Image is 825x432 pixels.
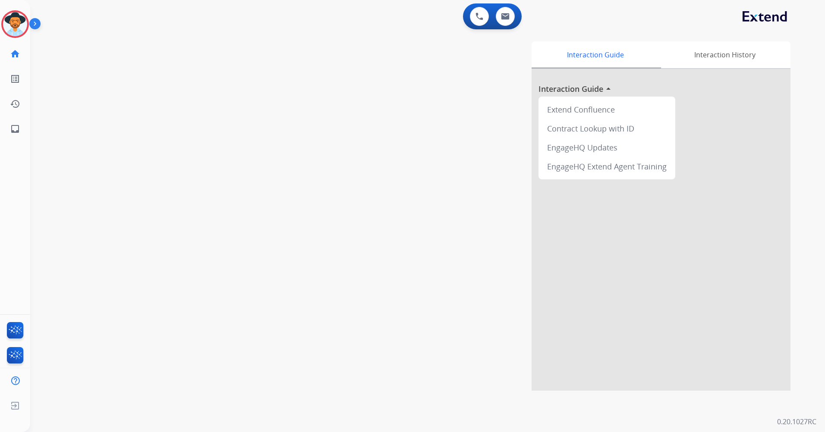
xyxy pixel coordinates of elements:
[10,99,20,109] mat-icon: history
[542,119,672,138] div: Contract Lookup with ID
[10,124,20,134] mat-icon: inbox
[3,12,27,36] img: avatar
[659,41,790,68] div: Interaction History
[10,49,20,59] mat-icon: home
[532,41,659,68] div: Interaction Guide
[777,416,816,427] p: 0.20.1027RC
[10,74,20,84] mat-icon: list_alt
[542,157,672,176] div: EngageHQ Extend Agent Training
[542,100,672,119] div: Extend Confluence
[542,138,672,157] div: EngageHQ Updates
